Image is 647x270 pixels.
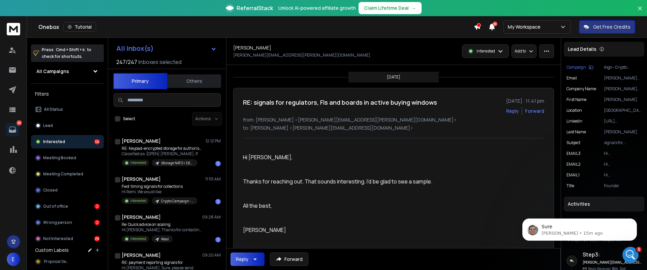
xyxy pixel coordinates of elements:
p: Meeting Completed [43,171,83,177]
label: Select [123,116,135,122]
div: 1 [215,237,221,242]
p: Founder [604,183,642,189]
p: Classified as: {OPEN} [PERSON_NAME], If [122,151,203,157]
div: Forward [525,108,544,114]
button: Others [167,74,221,89]
p: Interested [130,236,146,241]
h1: [PERSON_NAME] [122,214,161,221]
p: RE: Keypad-encrypted storage for authorised [122,146,203,151]
p: EMAIL1 [566,172,580,178]
span: 1 [636,247,642,252]
div: 29 [94,236,100,241]
p: All Status [44,107,63,112]
button: Interested56 [31,135,104,148]
button: E [7,252,20,266]
p: RE: payment reporting signals for [122,260,197,265]
button: Not Interested29 [31,232,104,245]
span: 50 [493,22,497,26]
button: Proposal Sent [31,255,104,268]
button: Close banner [636,4,644,20]
p: Hi Remi, We would like [122,189,197,195]
p: [DATE] [387,74,400,80]
div: Reply [236,256,248,263]
p: [GEOGRAPHIC_DATA], [GEOGRAPHIC_DATA], [GEOGRAPHIC_DATA] [604,108,642,113]
p: 89 [17,120,22,126]
h3: Custom Labels [35,247,69,254]
p: 12:12 PM [206,138,221,144]
p: Interested [476,48,495,54]
p: Press to check for shortcuts. [42,46,91,60]
p: Hi [PERSON_NAME], following up on the note below about spotting regulatory windows. Your case stu... [604,162,642,167]
div: 56 [94,139,100,144]
div: Activities [564,197,644,211]
button: Forward [270,252,308,266]
button: Meeting Booked [31,151,104,165]
p: 09:20 AM [202,252,221,258]
div: 2 [94,220,100,225]
p: location [566,108,582,113]
p: Hi [PERSON_NAME], Thanks for contacting us, [122,227,203,233]
p: Last Name [566,129,586,135]
button: Get Free Credits [579,20,635,34]
p: Re: Quick advice on scaling [122,222,203,227]
p: First Name [566,97,586,102]
p: [PERSON_NAME] and Company [604,86,642,92]
h1: RE: signals for regulators, FIs and boards in active buying windows [243,98,437,107]
p: [PERSON_NAME] [604,97,642,102]
p: Out of office [43,204,68,209]
p: Fwd: timing signals for collections [122,184,197,189]
span: Cmd + Shift + k [55,46,86,54]
p: Email [566,75,577,81]
p: Unlock AI-powered affiliate growth [278,5,356,11]
p: Hi [PERSON_NAME], [243,153,440,161]
div: 2 [94,204,100,209]
p: [DATE] : 11:41 pm [506,98,544,104]
p: linkedin [566,119,582,124]
p: Thanks for reaching out. That sounds interesting. I’d be glad to see a sample. [243,169,440,185]
button: All Status [31,103,104,116]
p: to: [PERSON_NAME] <[PERSON_NAME][EMAIL_ADDRESS][DOMAIN_NAME]> [243,125,544,131]
p: Subject [566,140,580,145]
button: Wrong person2 [31,216,104,229]
iframe: Intercom notifications message [512,204,647,252]
button: Out of office2 [31,200,104,213]
button: Reply [506,108,519,114]
h6: [PERSON_NAME][EMAIL_ADDRESS][DOMAIN_NAME] [583,260,642,265]
h6: Step 3 : [583,250,642,259]
p: My Workspace [508,24,543,30]
div: Onebox [38,22,474,32]
p: Hi [PERSON_NAME], quick nudge on the sample. We can surface tenders referencing NGFS Phase IV or ... [604,151,642,156]
p: signals for regulators, FIs and boards in active buying windows [604,140,642,145]
p: Hi [PERSON_NAME], liked your Future Perfect focus on turning complexity into action for FIs and r... [604,172,642,178]
h3: Inboxes selected [138,58,182,66]
button: Reply [230,252,265,266]
span: 247 / 247 [116,58,137,66]
p: Not Interested [43,236,73,241]
p: Lead [43,123,53,128]
a: 89 [6,123,19,136]
p: All the best, [PERSON_NAME] [243,194,440,234]
button: Closed [31,183,104,197]
span: → [411,5,416,11]
p: [URL][DOMAIN_NAME][PERSON_NAME] [604,119,642,124]
button: Claim Lifetime Deal→ [359,2,422,14]
p: EMAIL2 [566,162,581,167]
p: Meeting Booked [43,155,76,161]
div: 1 [215,161,221,166]
p: title [566,183,574,189]
h1: [PERSON_NAME] [122,252,161,259]
p: Company Name [566,86,596,92]
p: Crypto Campaign - Row 3001 - 8561 [161,199,193,204]
button: Tutorial [63,22,96,32]
h1: [PERSON_NAME] [233,44,271,51]
p: Interested [130,198,146,203]
button: Meeting Completed [31,167,104,181]
iframe: Intercom live chat [622,247,639,263]
button: Campaign [566,65,593,70]
p: EMAIL3 [566,151,581,156]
